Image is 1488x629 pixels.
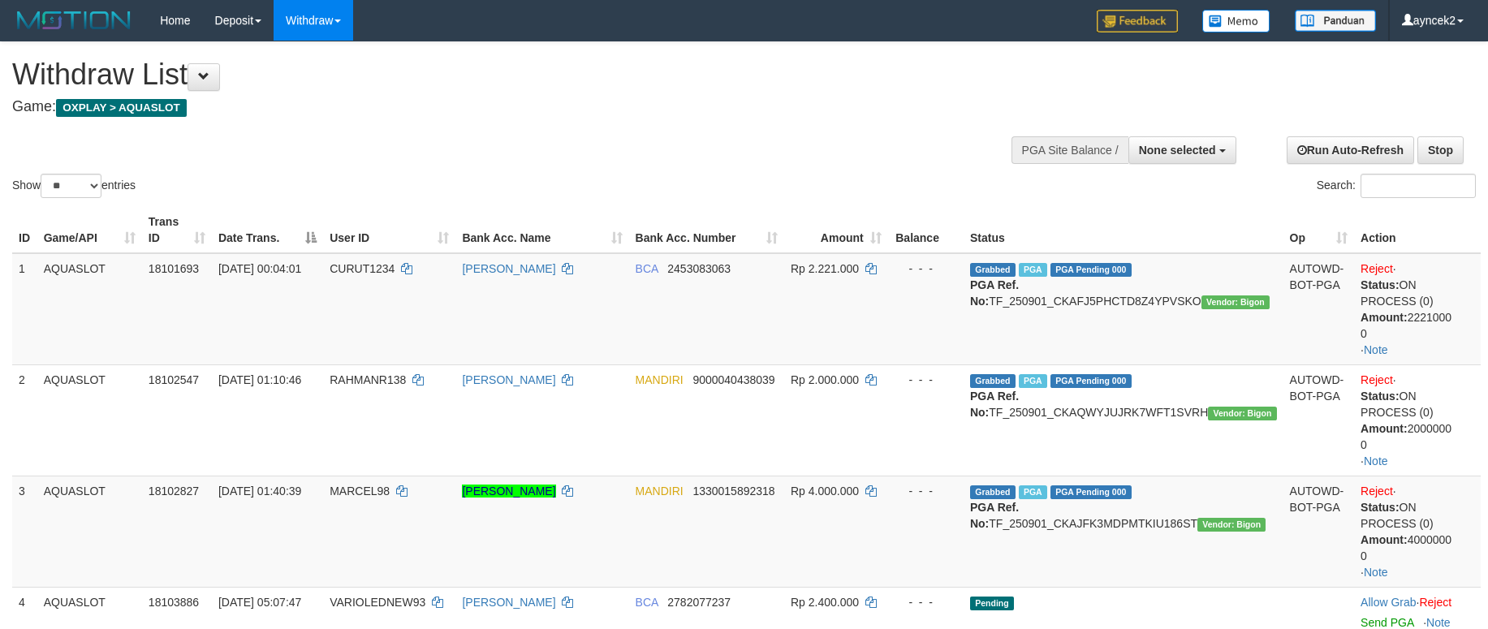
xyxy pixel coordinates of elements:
[1361,501,1399,514] b: Status:
[142,207,212,253] th: Trans ID: activate to sort column ascending
[1097,10,1178,32] img: Feedback.jpg
[330,485,390,498] span: MARCEL98
[1354,364,1481,476] td: · ·
[1419,596,1451,609] a: Reject
[462,485,555,498] a: [PERSON_NAME]
[12,207,37,253] th: ID
[1201,295,1270,309] span: Vendor URL: https://checkout31.1velocity.biz
[212,207,323,253] th: Date Trans.: activate to sort column descending
[1019,485,1047,499] span: Marked by ayncek2
[1019,374,1047,388] span: Marked by ayncek2
[636,373,684,386] span: MANDIRI
[964,476,1283,587] td: TF_250901_CKAJFK3MDPMTKIU186ST
[37,253,142,365] td: AQUASLOT
[1361,373,1393,386] a: Reject
[895,261,957,277] div: - - -
[895,483,957,499] div: - - -
[895,594,957,610] div: - - -
[37,476,142,587] td: AQUASLOT
[1361,485,1393,498] a: Reject
[12,99,976,115] h4: Game:
[1361,277,1474,342] div: ON PROCESS (0) 2221000 0
[56,99,187,117] span: OXPLAY > AQUASLOT
[1417,136,1464,164] a: Stop
[12,174,136,198] label: Show entries
[1361,174,1476,198] input: Search:
[323,207,455,253] th: User ID: activate to sort column ascending
[1426,616,1451,629] a: Note
[784,207,888,253] th: Amount: activate to sort column ascending
[1139,144,1216,157] span: None selected
[455,207,628,253] th: Bank Acc. Name: activate to sort column ascending
[964,253,1283,365] td: TF_250901_CKAFJ5PHCTD8Z4YPVSKO
[1361,616,1413,629] a: Send PGA
[330,262,395,275] span: CURUT1234
[149,596,199,609] span: 18103886
[1050,485,1132,499] span: PGA Pending
[330,596,425,609] span: VARIOLEDNEW93
[218,485,301,498] span: [DATE] 01:40:39
[1361,533,1408,546] b: Amount:
[964,207,1283,253] th: Status
[218,373,301,386] span: [DATE] 01:10:46
[1287,136,1414,164] a: Run Auto-Refresh
[970,278,1019,308] b: PGA Ref. No:
[1361,596,1416,609] a: Allow Grab
[1361,422,1408,435] b: Amount:
[1354,253,1481,365] td: · ·
[149,262,199,275] span: 18101693
[692,485,774,498] span: Copy 1330015892318 to clipboard
[1364,455,1388,467] a: Note
[1361,596,1419,609] span: ·
[1128,136,1236,164] button: None selected
[1361,388,1474,453] div: ON PROCESS (0) 2000000 0
[1354,207,1481,253] th: Action
[462,262,555,275] a: [PERSON_NAME]
[1050,263,1132,277] span: PGA Pending
[888,207,964,253] th: Balance
[970,374,1016,388] span: Grabbed
[12,58,976,91] h1: Withdraw List
[149,485,199,498] span: 18102827
[895,372,957,388] div: - - -
[1283,253,1355,365] td: AUTOWD-BOT-PGA
[1361,390,1399,403] b: Status:
[12,253,37,365] td: 1
[1283,476,1355,587] td: AUTOWD-BOT-PGA
[970,597,1014,610] span: Pending
[667,262,731,275] span: Copy 2453083063 to clipboard
[1011,136,1128,164] div: PGA Site Balance /
[37,207,142,253] th: Game/API: activate to sort column ascending
[636,262,658,275] span: BCA
[970,485,1016,499] span: Grabbed
[1283,364,1355,476] td: AUTOWD-BOT-PGA
[12,8,136,32] img: MOTION_logo.png
[791,262,859,275] span: Rp 2.221.000
[218,596,301,609] span: [DATE] 05:07:47
[1354,476,1481,587] td: · ·
[1317,174,1476,198] label: Search:
[1361,311,1408,324] b: Amount:
[462,596,555,609] a: [PERSON_NAME]
[791,485,859,498] span: Rp 4.000.000
[37,364,142,476] td: AQUASLOT
[218,262,301,275] span: [DATE] 00:04:01
[1364,343,1388,356] a: Note
[629,207,784,253] th: Bank Acc. Number: activate to sort column ascending
[667,596,731,609] span: Copy 2782077237 to clipboard
[1364,566,1388,579] a: Note
[12,364,37,476] td: 2
[964,364,1283,476] td: TF_250901_CKAQWYJUJRK7WFT1SVRH
[970,501,1019,530] b: PGA Ref. No:
[791,596,859,609] span: Rp 2.400.000
[1283,207,1355,253] th: Op: activate to sort column ascending
[1361,499,1474,564] div: ON PROCESS (0) 4000000 0
[330,373,406,386] span: RAHMANR138
[12,476,37,587] td: 3
[970,263,1016,277] span: Grabbed
[636,596,658,609] span: BCA
[970,390,1019,419] b: PGA Ref. No:
[1197,518,1266,532] span: Vendor URL: https://checkout31.1velocity.biz
[1019,263,1047,277] span: Marked by ayncek2
[791,373,859,386] span: Rp 2.000.000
